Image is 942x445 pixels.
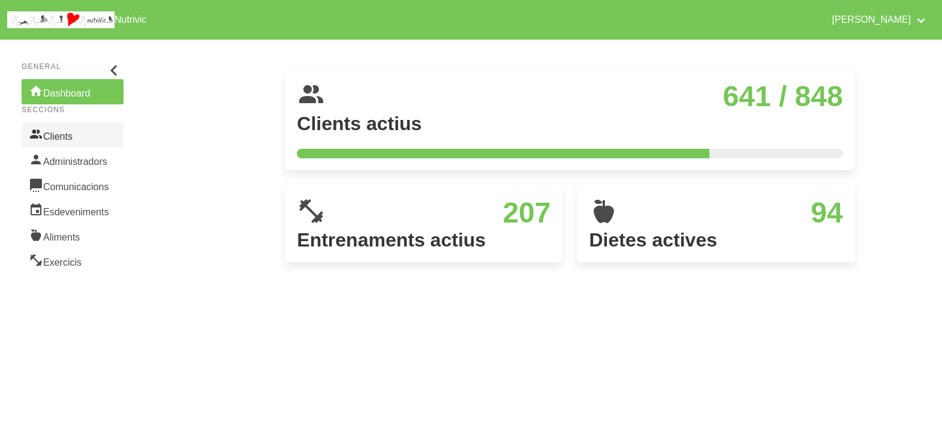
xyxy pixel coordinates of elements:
[335,80,842,113] h3: 641 / 848
[22,223,124,248] a: Aliments
[22,104,124,115] p: Seccions
[589,229,842,251] h4: Dietes actives
[297,229,550,251] h4: Entrenaments actius
[335,197,550,229] h3: 207
[22,61,124,72] p: General
[297,113,842,134] h4: Clients actius
[824,5,935,35] a: [PERSON_NAME]
[22,79,124,104] a: Dashboard
[22,248,124,273] a: Exercicis
[627,197,842,229] h3: 94
[22,148,124,173] a: Administradors
[7,11,115,28] img: company_logo
[22,122,124,148] a: Clients
[22,198,124,223] a: Esdeveniments
[22,173,124,198] a: Comunicacions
